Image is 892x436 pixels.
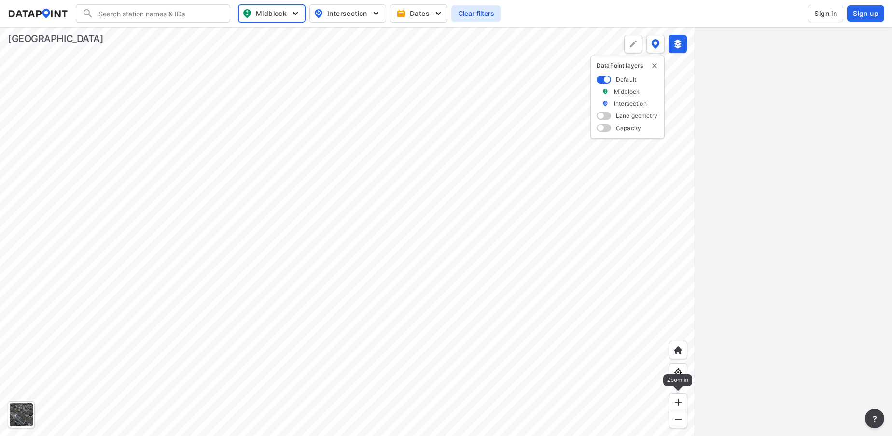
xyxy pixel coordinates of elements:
button: Intersection [309,4,386,23]
span: Dates [398,9,441,18]
img: ZvzfEJKXnyWIrJytrsY285QMwk63cM6Drc+sIAAAAASUVORK5CYII= [673,397,683,407]
div: View my location [669,363,687,381]
span: Sign in [814,9,837,18]
button: Dates [390,4,447,23]
button: DataPoint layers [646,35,665,53]
img: marker_Midblock.5ba75e30.svg [602,87,609,96]
label: Capacity [616,124,641,132]
button: Sign in [808,5,843,22]
img: map_pin_int.54838e6b.svg [313,8,324,19]
img: data-point-layers.37681fc9.svg [651,39,660,49]
img: calendar-gold.39a51dde.svg [396,9,406,18]
input: Search [94,6,224,21]
button: Sign up [847,5,884,22]
img: close-external-leyer.3061a1c7.svg [651,62,658,70]
img: 5YPKRKmlfpI5mqlR8AD95paCi+0kK1fRFDJSaMmawlwaeJcJwk9O2fotCW5ve9gAAAAASUVORK5CYII= [371,9,381,18]
img: zeq5HYn9AnE9l6UmnFLPAAAAAElFTkSuQmCC [673,367,683,377]
span: Sign up [853,9,878,18]
span: Clear filters [457,9,495,18]
p: DataPoint layers [597,62,658,70]
button: delete [651,62,658,70]
img: layers-active.d9e7dc51.svg [673,39,683,49]
img: map_pin_mid.602f9df1.svg [241,8,253,19]
label: Midblock [614,87,640,96]
div: Polygon tool [624,35,642,53]
button: Midblock [238,4,306,23]
a: Sign up [845,5,884,22]
div: [GEOGRAPHIC_DATA] [8,32,103,45]
div: Toggle basemap [8,401,35,428]
img: MAAAAAElFTkSuQmCC [673,414,683,424]
button: External layers [669,35,687,53]
label: Lane geometry [616,112,657,120]
img: +XpAUvaXAN7GudzAAAAAElFTkSuQmCC [673,345,683,355]
img: 5YPKRKmlfpI5mqlR8AD95paCi+0kK1fRFDJSaMmawlwaeJcJwk9O2fotCW5ve9gAAAAASUVORK5CYII= [291,9,300,18]
div: Home [669,341,687,359]
label: Intersection [614,99,647,108]
img: 5YPKRKmlfpI5mqlR8AD95paCi+0kK1fRFDJSaMmawlwaeJcJwk9O2fotCW5ve9gAAAAASUVORK5CYII= [433,9,443,18]
button: Clear filters [451,5,501,22]
span: ? [871,413,878,424]
img: +Dz8AAAAASUVORK5CYII= [628,39,638,49]
span: Intersection [314,8,380,19]
a: Sign in [806,5,845,22]
label: Default [616,75,636,84]
div: Zoom out [669,410,687,428]
img: marker_Intersection.6861001b.svg [602,99,609,108]
span: Midblock [243,8,299,19]
button: more [865,409,884,428]
img: dataPointLogo.9353c09d.svg [8,9,68,18]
